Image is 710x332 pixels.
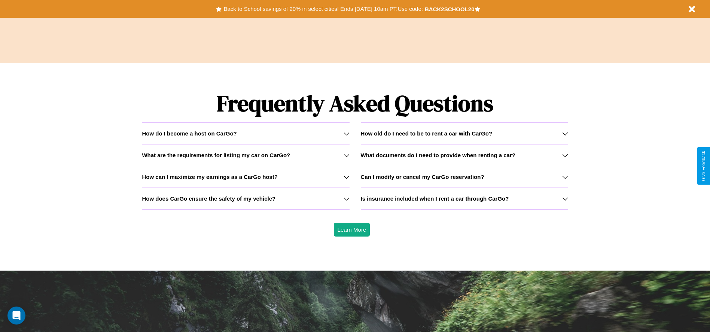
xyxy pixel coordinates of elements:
[361,130,493,137] h3: How old do I need to be to rent a car with CarGo?
[361,174,484,180] h3: Can I modify or cancel my CarGo reservation?
[142,84,568,122] h1: Frequently Asked Questions
[701,151,706,181] div: Give Feedback
[425,6,475,12] b: BACK2SCHOOL20
[361,152,515,158] h3: What documents do I need to provide when renting a car?
[142,174,278,180] h3: How can I maximize my earnings as a CarGo host?
[142,195,275,202] h3: How does CarGo ensure the safety of my vehicle?
[361,195,509,202] h3: Is insurance included when I rent a car through CarGo?
[142,130,237,137] h3: How do I become a host on CarGo?
[7,307,25,325] div: Open Intercom Messenger
[222,4,424,14] button: Back to School savings of 20% in select cities! Ends [DATE] 10am PT.Use code:
[334,223,370,237] button: Learn More
[142,152,290,158] h3: What are the requirements for listing my car on CarGo?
